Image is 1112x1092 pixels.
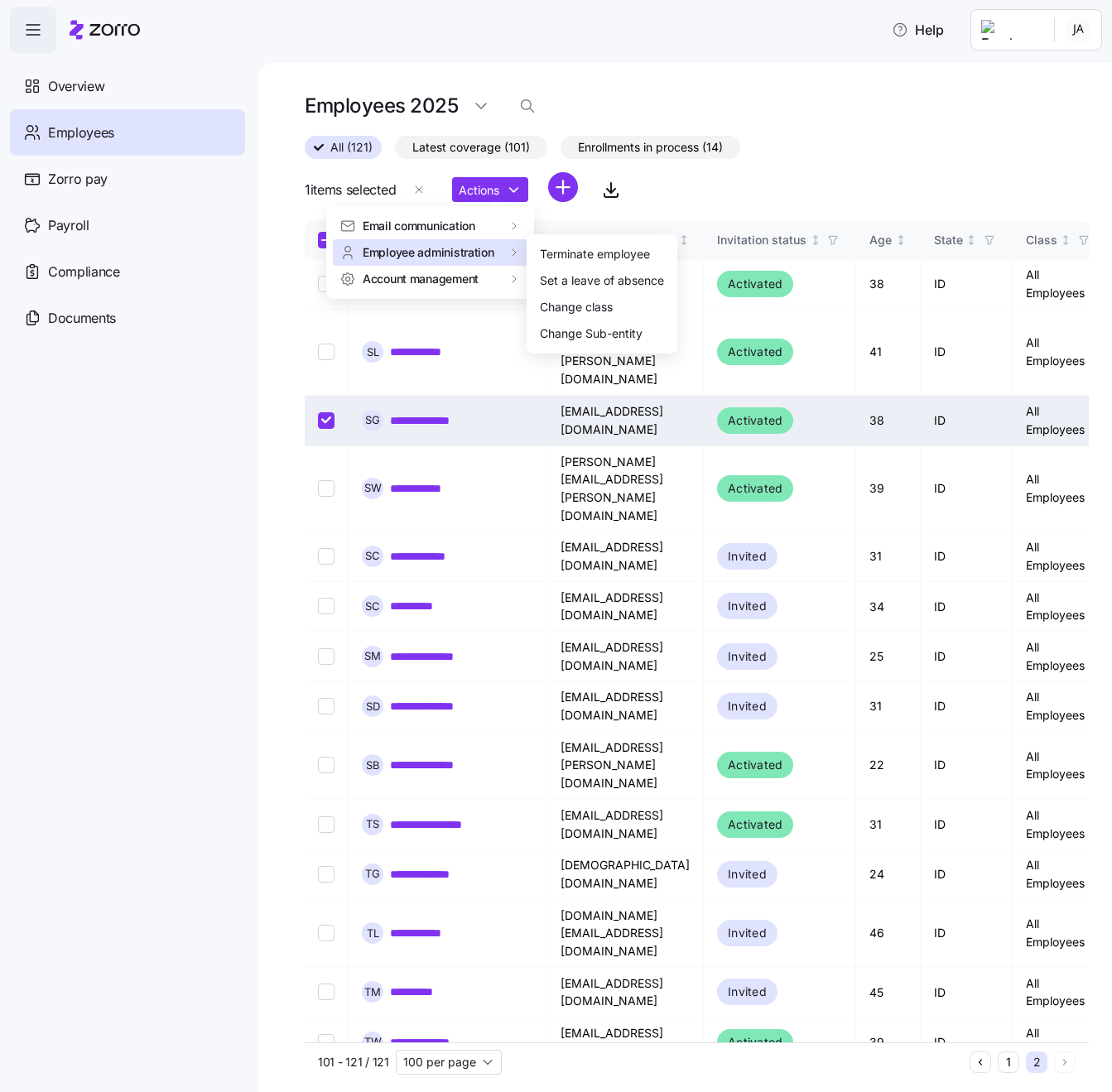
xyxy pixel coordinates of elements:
[363,244,494,261] span: Employee administration
[1013,396,1107,446] td: All Employees
[921,396,1013,446] td: ID
[363,218,475,234] span: Email communication
[547,396,704,446] td: [EMAIL_ADDRESS][DOMAIN_NAME]
[365,415,380,426] span: S G
[728,411,782,431] span: Activated
[540,245,650,263] div: Terminate employee
[363,271,479,287] span: Account management
[540,325,643,343] div: Change Sub-entity
[540,272,664,290] div: Set a leave of absence
[540,298,613,316] div: Change class
[856,396,921,446] td: 38
[318,412,335,429] input: Select record 3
